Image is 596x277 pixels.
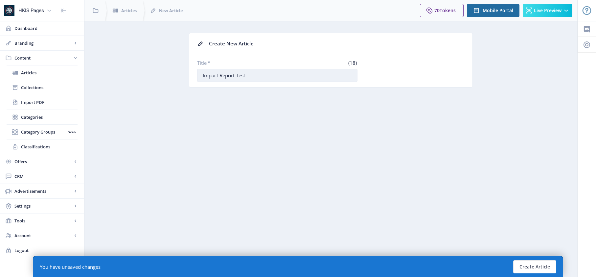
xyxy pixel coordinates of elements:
span: New Article [159,7,183,14]
span: Tokens [440,7,456,13]
span: Dashboard [14,25,79,32]
span: Logout [14,247,79,254]
label: Title [197,60,275,66]
span: (18) [347,60,357,66]
span: Advertisements [14,188,72,194]
button: Mobile Portal [467,4,519,17]
span: Collections [21,84,78,91]
span: Mobile Portal [483,8,513,13]
button: Create Article [513,260,556,273]
span: Categories [21,114,78,120]
button: Live Preview [523,4,572,17]
img: properties.app_icon.png [4,5,14,16]
span: Account [14,232,72,239]
a: Category GroupsWeb [7,125,78,139]
span: CRM [14,173,72,180]
span: Articles [121,7,137,14]
div: Create New Article [209,38,465,49]
span: Live Preview [534,8,562,13]
span: Articles [21,69,78,76]
a: Collections [7,80,78,95]
input: What's the title of your article? [197,69,357,82]
a: Import PDF [7,95,78,110]
span: Branding [14,40,72,46]
div: HKIS Pages [18,3,44,18]
span: Tools [14,217,72,224]
div: You have unsaved changes [40,264,101,270]
a: Categories [7,110,78,124]
nb-badge: Web [66,129,78,135]
a: Articles [7,65,78,80]
span: Import PDF [21,99,78,106]
span: Offers [14,158,72,165]
span: Settings [14,203,72,209]
span: Classifications [21,143,78,150]
span: Category Groups [21,129,66,135]
button: 70Tokens [420,4,464,17]
span: Content [14,55,72,61]
a: Classifications [7,139,78,154]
